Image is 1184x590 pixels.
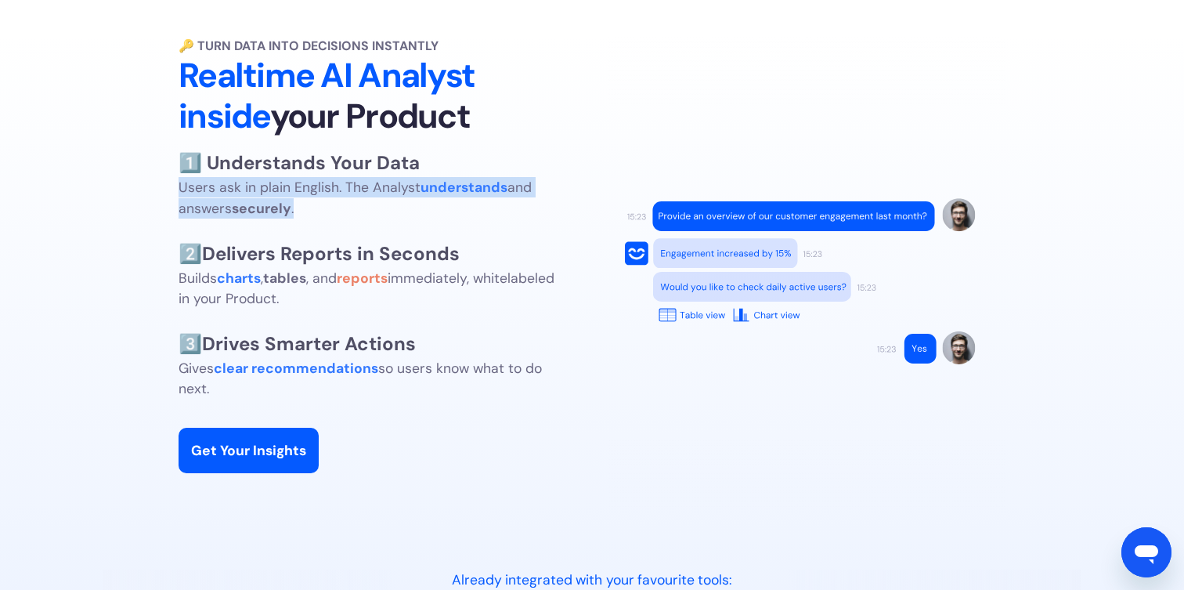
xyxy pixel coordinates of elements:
strong: reports [337,270,388,287]
span: your Product [270,94,470,138]
span: 2️⃣ [179,241,460,266]
span: 3️⃣ [179,331,416,356]
iframe: 메시징 창을 시작하는 버튼 [1121,527,1171,577]
strong: 1️⃣ Understands Your Data [179,150,420,175]
strong: tables [263,270,306,287]
div: Get Your Insights [191,440,306,461]
strong: understands [421,179,507,196]
strong: clear recommendations [214,360,378,377]
strong: Delivers Reports in Seconds [202,241,460,266]
strong: 🔑 Turn Data into Decisions Instantly [179,38,439,54]
span: Users ask in plain English. The Analyst and answers . [179,179,532,216]
strong: charts [217,270,261,287]
strong: securely [232,200,291,217]
h2: Realtime AI Analyst inside [179,56,576,137]
a: Get Your Insights [179,428,319,473]
div: Already integrated with your favourite tools: [103,570,1081,590]
strong: Drives Smarter Actions [202,331,416,356]
p: Builds , , and immediately, whitelabeled in your Product. Gives so users know what to do next. [179,149,554,399]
